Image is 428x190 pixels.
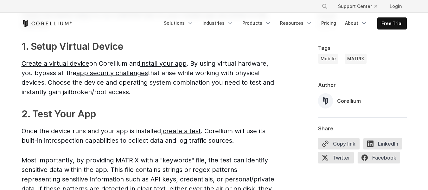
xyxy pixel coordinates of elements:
[22,60,274,96] span: on Corellium and . By using virtual hardware, you bypass all the that arise while working with ph...
[333,1,382,12] a: Support Center
[318,93,333,108] img: Corellium
[318,152,354,163] span: Twitter
[318,54,338,64] a: Mobile
[337,97,361,105] div: Corellium
[318,45,407,51] div: Tags
[22,39,275,54] h3: 1. Setup Virtual Device
[76,69,148,77] a: app security challenges
[22,20,72,27] a: Corellium Home
[317,17,340,29] a: Pricing
[318,82,407,88] div: Author
[22,60,89,67] a: Create a virtual device
[160,17,407,29] div: Navigation Menu
[358,152,404,166] a: Facebook
[163,127,201,135] a: create a test
[314,1,407,12] div: Navigation Menu
[318,138,360,149] button: Copy link
[363,138,402,149] span: LinkedIn
[22,107,275,121] h3: 2. Test Your App
[276,17,316,29] a: Resources
[160,17,197,29] a: Solutions
[363,138,406,152] a: LinkedIn
[347,56,364,62] span: MATRIX
[385,1,407,12] a: Login
[321,56,336,62] span: Mobile
[345,54,367,64] a: MATRIX
[199,17,237,29] a: Industries
[239,17,275,29] a: Products
[358,152,400,163] span: Facebook
[341,17,371,29] a: About
[319,1,330,12] button: Search
[378,18,406,29] a: Free Trial
[318,125,407,132] div: Share
[22,127,265,144] span: Once the device runs and your app is installed, . Corellium will use its built-in introspection c...
[318,152,358,166] a: Twitter
[140,60,187,67] a: install your app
